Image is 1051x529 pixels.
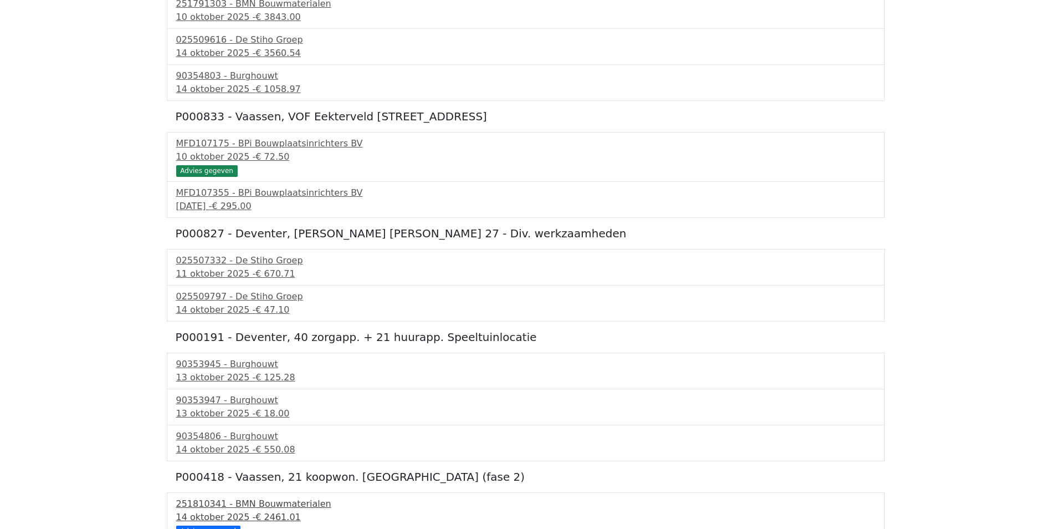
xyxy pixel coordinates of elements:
[255,444,295,455] span: € 550.08
[176,69,875,83] div: 90354803 - Burghouwt
[176,227,876,240] h5: P000827 - Deventer, [PERSON_NAME] [PERSON_NAME] 27 - Div. werkzaamheden
[176,394,875,407] div: 90353947 - Burghouwt
[176,330,876,344] h5: P000191 - Deventer, 40 zorgapp. + 21 huurapp. Speeltuinlocatie
[212,201,251,211] span: € 295.00
[176,11,875,24] div: 10 oktober 2025 -
[176,254,875,281] a: 025507332 - De Stiho Groep11 oktober 2025 -€ 670.71
[176,267,875,281] div: 11 oktober 2025 -
[176,430,875,443] div: 90354806 - Burghouwt
[255,372,295,383] span: € 125.28
[176,254,875,267] div: 025507332 - De Stiho Groep
[176,186,875,213] a: MFD107355 - BPi Bouwplaatsinrichters BV[DATE] -€ 295.00
[176,394,875,420] a: 90353947 - Burghouwt13 oktober 2025 -€ 18.00
[255,408,289,419] span: € 18.00
[176,186,875,200] div: MFD107355 - BPi Bouwplaatsinrichters BV
[176,290,875,317] a: 025509797 - De Stiho Groep14 oktober 2025 -€ 47.10
[176,137,875,150] div: MFD107175 - BPi Bouwplaatsinrichters BV
[176,511,875,524] div: 14 oktober 2025 -
[255,268,295,279] span: € 670.71
[176,69,875,96] a: 90354803 - Burghouwt14 oktober 2025 -€ 1058.97
[255,84,300,94] span: € 1058.97
[176,137,875,175] a: MFD107175 - BPi Bouwplaatsinrichters BV10 oktober 2025 -€ 72.50 Advies gegeven
[176,290,875,303] div: 025509797 - De Stiho Groep
[176,497,875,511] div: 251810341 - BMN Bouwmaterialen
[176,33,875,60] a: 025509616 - De Stiho Groep14 oktober 2025 -€ 3560.54
[255,512,300,522] span: € 2461.01
[176,358,875,384] a: 90353945 - Burghouwt13 oktober 2025 -€ 125.28
[255,12,300,22] span: € 3843.00
[176,165,238,176] div: Advies gegeven
[255,304,289,315] span: € 47.10
[176,430,875,456] a: 90354806 - Burghouwt14 oktober 2025 -€ 550.08
[176,47,875,60] div: 14 oktober 2025 -
[176,33,875,47] div: 025509616 - De Stiho Groep
[176,83,875,96] div: 14 oktober 2025 -
[176,407,875,420] div: 13 oktober 2025 -
[176,470,876,484] h5: P000418 - Vaassen, 21 koopwon. [GEOGRAPHIC_DATA] (fase 2)
[176,150,875,164] div: 10 oktober 2025 -
[176,443,875,456] div: 14 oktober 2025 -
[176,371,875,384] div: 13 oktober 2025 -
[255,151,289,162] span: € 72.50
[176,303,875,317] div: 14 oktober 2025 -
[176,110,876,123] h5: P000833 - Vaassen, VOF Eekterveld [STREET_ADDRESS]
[255,48,300,58] span: € 3560.54
[176,358,875,371] div: 90353945 - Burghouwt
[176,200,875,213] div: [DATE] -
